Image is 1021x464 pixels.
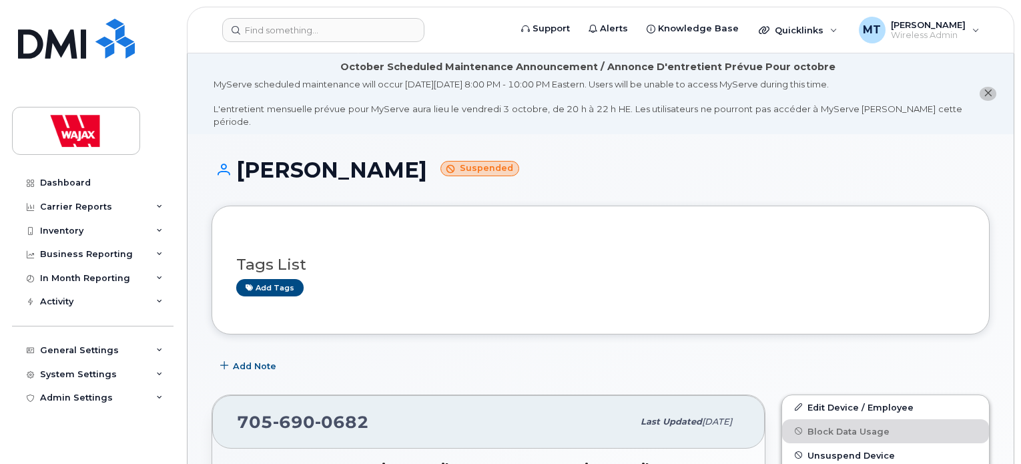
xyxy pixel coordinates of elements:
[782,419,989,443] button: Block Data Usage
[236,279,304,296] a: Add tags
[807,450,895,460] span: Unsuspend Device
[702,417,732,427] span: [DATE]
[340,60,835,74] div: October Scheduled Maintenance Announcement / Annonce D'entretient Prévue Pour octobre
[236,256,965,273] h3: Tags List
[237,412,369,432] span: 705
[440,161,519,176] small: Suspended
[214,78,962,128] div: MyServe scheduled maintenance will occur [DATE][DATE] 8:00 PM - 10:00 PM Eastern. Users will be u...
[641,417,702,427] span: Last updated
[980,87,996,101] button: close notification
[782,395,989,419] a: Edit Device / Employee
[315,412,369,432] span: 0682
[212,158,990,182] h1: [PERSON_NAME]
[212,355,288,379] button: Add Note
[273,412,315,432] span: 690
[233,360,276,373] span: Add Note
